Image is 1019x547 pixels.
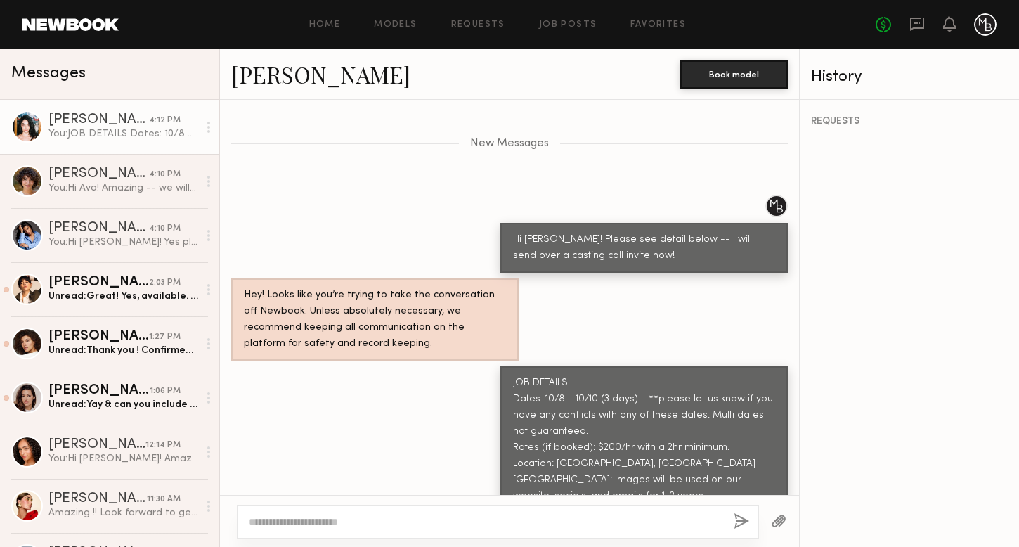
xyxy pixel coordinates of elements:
[48,113,149,127] div: [PERSON_NAME]
[48,236,198,249] div: You: Hi [PERSON_NAME]! Yes please see below -- We are a modern day handbag brand located in [GEOG...
[48,127,198,141] div: You: JOB DETAILS Dates: 10/8 - 10/10 (3 days) - **please let us know if you have any conflicts wi...
[150,385,181,398] div: 1:06 PM
[513,375,775,505] div: JOB DETAILS Dates: 10/8 - 10/10 (3 days) - **please let us know if you have any conflicts with an...
[48,438,145,452] div: [PERSON_NAME]
[244,288,506,352] div: Hey! Looks like you’re trying to take the conversation off Newbook. Unless absolutely necessary, ...
[149,222,181,236] div: 4:10 PM
[680,67,788,79] a: Book model
[48,452,198,465] div: You: Hi [PERSON_NAME]! Amazing -- I'll send the casting invite now.
[811,117,1008,127] div: REQUESTS
[48,167,149,181] div: [PERSON_NAME]
[470,138,549,150] span: New Messages
[48,221,149,236] div: [PERSON_NAME]
[147,493,181,506] div: 11:30 AM
[149,330,181,344] div: 1:27 PM
[48,384,150,398] div: [PERSON_NAME]
[48,276,149,290] div: [PERSON_NAME]
[145,439,181,452] div: 12:14 PM
[48,344,198,357] div: Unread: Thank you ! Confirmed the casting request
[374,20,417,30] a: Models
[48,506,198,520] div: Amazing !! Look forward to getting that to you ✨
[630,20,686,30] a: Favorites
[680,60,788,89] button: Book model
[149,168,181,181] div: 4:10 PM
[231,59,410,89] a: [PERSON_NAME]
[11,65,86,82] span: Messages
[309,20,341,30] a: Home
[451,20,505,30] a: Requests
[513,232,775,264] div: Hi [PERSON_NAME]! Please see detail below -- I will send over a casting call invite now!
[48,398,198,411] div: Unread: Yay & can you include the time/rate as well
[811,69,1008,85] div: History
[149,114,181,127] div: 4:12 PM
[48,330,149,344] div: [PERSON_NAME]
[48,492,147,506] div: [PERSON_NAME]
[539,20,597,30] a: Job Posts
[48,290,198,303] div: Unread: Great! Yes, available. Where is the casting being held?
[149,276,181,290] div: 2:03 PM
[48,181,198,195] div: You: Hi Ava! Amazing -- we will send you the booking request now! xx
